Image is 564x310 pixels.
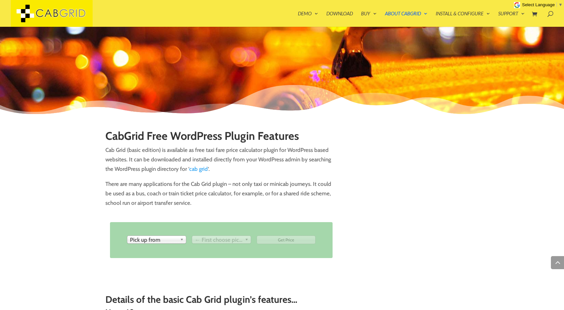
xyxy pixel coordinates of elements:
p: There are many applications for the Cab Grid plugin – not only taxi or minicab journeys. It could... [105,179,337,208]
a: Install & Configure [436,11,490,27]
span: ← First choose pick up [195,236,242,244]
a: cab grid [189,166,208,172]
div: Pick up [127,236,186,244]
a: Select Language​ [522,2,563,7]
h1: CabGrid Free WordPress Plugin Features [105,130,337,145]
div: Drop off [192,236,251,244]
a: Download [326,11,353,27]
p: Cab Grid (basic edition) is available as free taxi fare price calculator plugin for WordPress bas... [105,145,337,179]
a: Support [498,11,525,27]
iframe: Cab Grid Taxi Price Calculator Wordpress Plugin [348,130,459,213]
h2: Details of the basic Cab Grid plugin’s features… [105,294,459,308]
span: Select Language [522,2,555,7]
a: Buy [361,11,377,27]
a: About CabGrid [385,11,428,27]
input: Get Price [257,236,316,244]
a: Demo [298,11,318,27]
span: Pick up from [130,236,177,244]
a: CabGrid Taxi Plugin [11,9,93,16]
span: ▼ [558,2,563,7]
